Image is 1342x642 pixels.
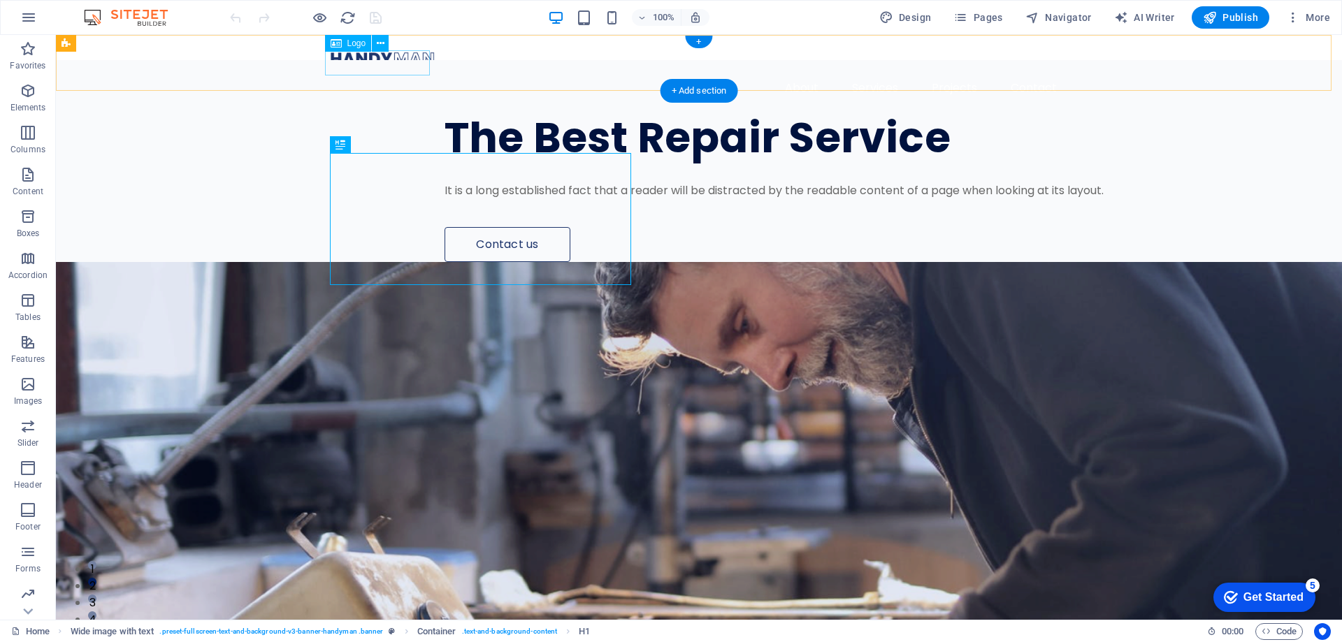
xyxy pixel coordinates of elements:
button: 100% [632,9,681,26]
i: On resize automatically adjust zoom level to fit chosen device. [689,11,702,24]
span: Click to select. Double-click to edit [579,623,590,640]
p: Columns [10,144,45,155]
span: Click to select. Double-click to edit [417,623,456,640]
div: + [685,36,712,48]
button: Pages [948,6,1008,29]
p: Header [14,479,42,490]
div: 5 [103,3,117,17]
p: Elements [10,102,46,113]
span: More [1286,10,1330,24]
p: Tables [15,312,41,323]
span: Click to select. Double-click to edit [71,623,154,640]
span: Pages [953,10,1002,24]
a: Click to cancel selection. Double-click to open Pages [11,623,50,640]
span: . preset-fullscreen-text-and-background-v3-banner-handyman .banner [159,623,383,640]
span: Design [879,10,932,24]
div: + Add section [661,79,738,103]
p: Content [13,186,43,197]
p: Forms [15,563,41,574]
button: Design [874,6,937,29]
i: This element is a customizable preset [389,627,395,635]
span: Code [1262,623,1297,640]
button: Publish [1192,6,1269,29]
button: Navigator [1020,6,1097,29]
span: . text-and-background-content [462,623,558,640]
button: More [1280,6,1336,29]
p: Features [11,353,45,365]
nav: breadcrumb [71,623,591,640]
h6: Session time [1207,623,1244,640]
p: Favorites [10,60,45,71]
div: Get Started [41,15,101,28]
span: Navigator [1025,10,1092,24]
div: Get Started 5 items remaining, 0% complete [11,7,113,36]
button: Code [1255,623,1303,640]
h6: 100% [653,9,675,26]
span: 00 00 [1222,623,1243,640]
p: Images [14,395,43,407]
div: Design (Ctrl+Alt+Y) [874,6,937,29]
img: Editor Logo [80,9,185,26]
span: : [1232,626,1234,636]
span: AI Writer [1114,10,1175,24]
p: Boxes [17,228,40,239]
button: reload [339,9,356,26]
button: Click here to leave preview mode and continue editing [311,9,328,26]
button: AI Writer [1109,6,1181,29]
span: Logo [347,39,366,48]
p: Footer [15,521,41,532]
button: Usercentrics [1314,623,1331,640]
p: Accordion [8,270,48,281]
p: Slider [17,437,39,448]
span: Publish [1203,10,1258,24]
i: Reload page [340,10,356,26]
